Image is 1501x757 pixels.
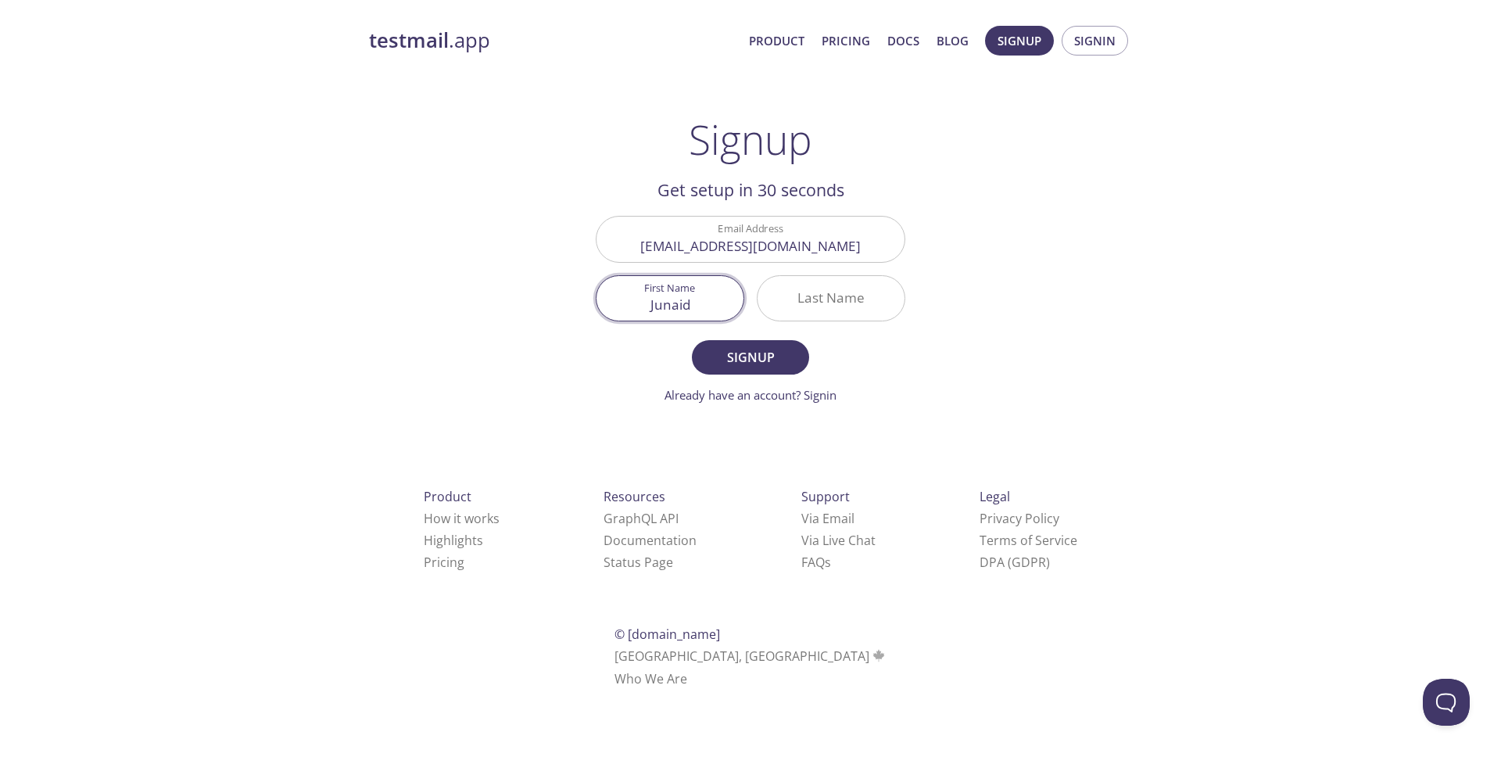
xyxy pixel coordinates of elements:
iframe: Help Scout Beacon - Open [1423,679,1470,726]
a: Via Live Chat [801,532,876,549]
a: Highlights [424,532,483,549]
a: Terms of Service [980,532,1077,549]
h1: Signup [689,116,812,163]
span: Product [424,488,471,505]
span: Resources [604,488,665,505]
a: Documentation [604,532,697,549]
a: testmail.app [369,27,736,54]
a: Via Email [801,510,854,527]
a: GraphQL API [604,510,679,527]
a: How it works [424,510,500,527]
a: Pricing [424,554,464,571]
span: Legal [980,488,1010,505]
a: Pricing [822,30,870,51]
span: Signup [709,346,792,368]
span: Signin [1074,30,1116,51]
button: Signup [692,340,809,375]
span: [GEOGRAPHIC_DATA], [GEOGRAPHIC_DATA] [614,648,887,665]
button: Signin [1062,26,1128,56]
a: FAQ [801,554,831,571]
a: DPA (GDPR) [980,554,1050,571]
strong: testmail [369,27,449,54]
span: Signup [998,30,1041,51]
a: Docs [887,30,919,51]
a: Status Page [604,554,673,571]
h2: Get setup in 30 seconds [596,177,905,203]
a: Blog [937,30,969,51]
a: Product [749,30,804,51]
a: Privacy Policy [980,510,1059,527]
span: s [825,554,831,571]
button: Signup [985,26,1054,56]
a: Already have an account? Signin [665,387,836,403]
span: Support [801,488,850,505]
span: © [DOMAIN_NAME] [614,626,720,643]
a: Who We Are [614,670,687,687]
